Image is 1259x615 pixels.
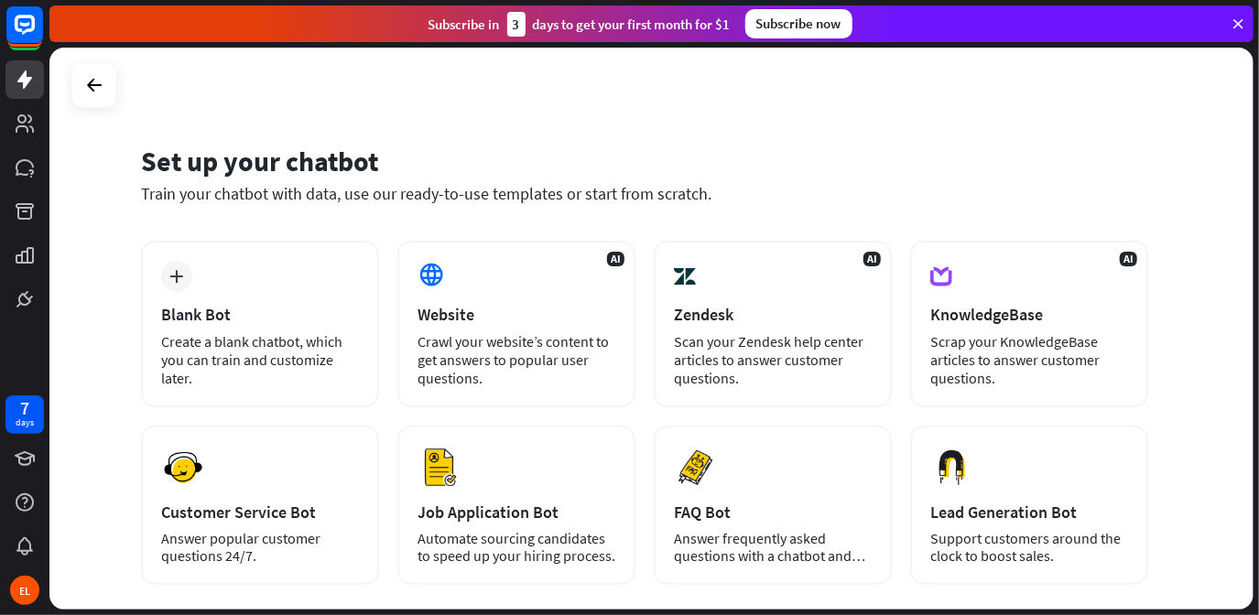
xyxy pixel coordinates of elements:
div: Blank Bot [161,304,359,325]
div: Answer popular customer questions 24/7. [161,530,359,565]
div: Subscribe now [745,9,852,38]
div: Website [418,304,615,325]
button: Open LiveChat chat widget [15,7,70,62]
div: Create a blank chatbot, which you can train and customize later. [161,332,359,387]
i: plus [170,270,184,283]
div: FAQ Bot [674,502,872,523]
div: 3 [507,12,526,37]
div: Lead Generation Bot [930,502,1128,523]
div: Train your chatbot with data, use our ready-to-use templates or start from scratch. [141,183,1148,204]
div: 7 [20,400,29,416]
div: Job Application Bot [418,502,615,523]
div: Support customers around the clock to boost sales. [930,530,1128,565]
div: Subscribe in days to get your first month for $1 [429,12,731,37]
div: Scan your Zendesk help center articles to answer customer questions. [674,332,872,387]
div: Customer Service Bot [161,502,359,523]
span: AI [607,252,624,266]
div: Set up your chatbot [141,144,1148,178]
a: 7 days [5,395,44,434]
span: AI [1120,252,1137,266]
div: Zendesk [674,304,872,325]
div: Scrap your KnowledgeBase articles to answer customer questions. [930,332,1128,387]
div: KnowledgeBase [930,304,1128,325]
div: Automate sourcing candidates to speed up your hiring process. [418,530,615,565]
div: days [16,416,34,429]
div: EL [10,576,39,605]
div: Crawl your website’s content to get answers to popular user questions. [418,332,615,387]
div: Answer frequently asked questions with a chatbot and save your time. [674,530,872,565]
span: AI [863,252,881,266]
